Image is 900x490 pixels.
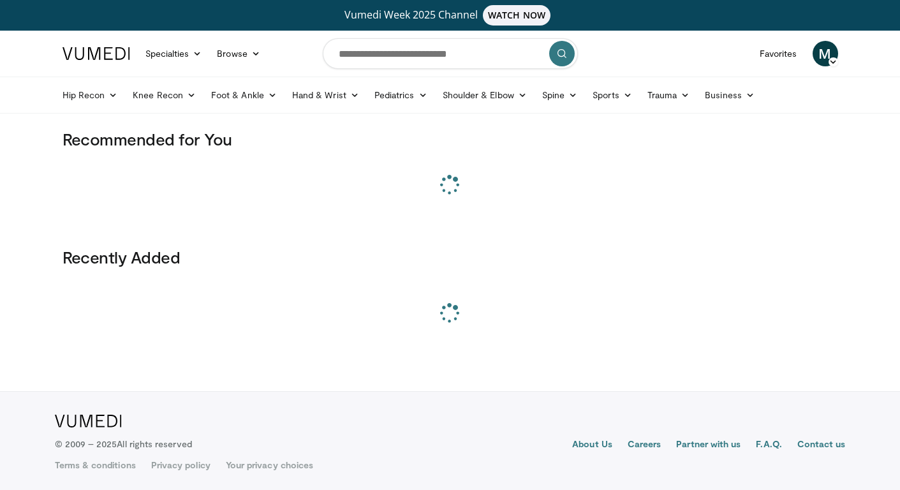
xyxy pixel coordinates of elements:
a: Trauma [640,82,698,108]
a: Hand & Wrist [284,82,367,108]
a: Hip Recon [55,82,126,108]
a: Favorites [752,41,805,66]
a: Privacy policy [151,459,210,471]
a: Pediatrics [367,82,435,108]
a: Browse [209,41,268,66]
span: All rights reserved [117,438,191,449]
a: Spine [535,82,585,108]
a: About Us [572,438,612,453]
a: Foot & Ankle [203,82,284,108]
a: Specialties [138,41,210,66]
img: VuMedi Logo [63,47,130,60]
p: © 2009 – 2025 [55,438,192,450]
a: Knee Recon [125,82,203,108]
a: Vumedi Week 2025 ChannelWATCH NOW [64,5,836,26]
img: VuMedi Logo [55,415,122,427]
a: F.A.Q. [756,438,781,453]
a: M [813,41,838,66]
a: Sports [585,82,640,108]
h3: Recommended for You [63,129,838,149]
h3: Recently Added [63,247,838,267]
a: Contact us [797,438,846,453]
span: WATCH NOW [483,5,550,26]
a: Terms & conditions [55,459,136,471]
a: Your privacy choices [226,459,313,471]
input: Search topics, interventions [323,38,578,69]
a: Shoulder & Elbow [435,82,535,108]
a: Partner with us [676,438,741,453]
a: Business [697,82,762,108]
a: Careers [628,438,661,453]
